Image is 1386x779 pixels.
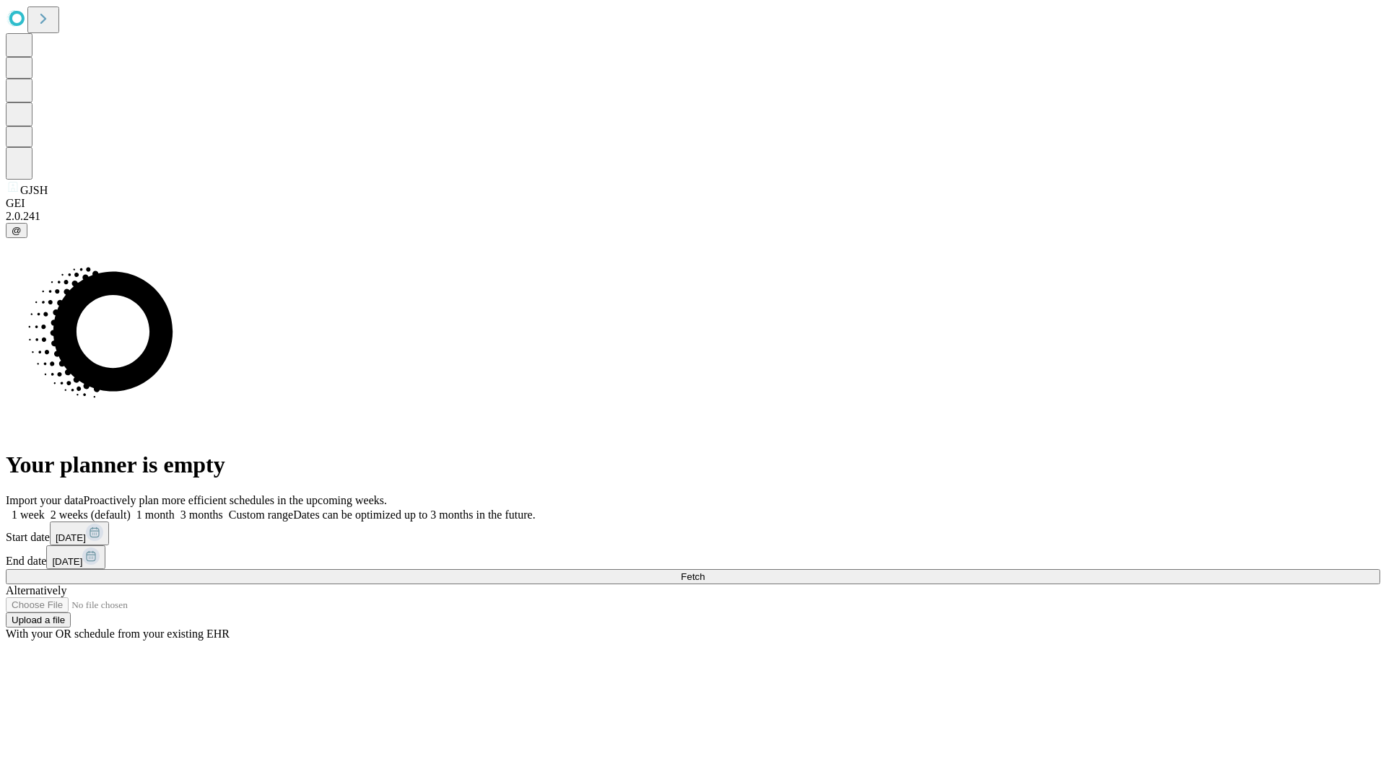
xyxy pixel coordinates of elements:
span: Dates can be optimized up to 3 months in the future. [293,509,535,521]
button: @ [6,223,27,238]
span: 1 month [136,509,175,521]
div: GEI [6,197,1380,210]
button: [DATE] [50,521,109,545]
span: [DATE] [52,556,82,567]
span: With your OR schedule from your existing EHR [6,628,230,640]
button: [DATE] [46,545,105,569]
span: Custom range [229,509,293,521]
span: 2 weeks (default) [51,509,131,521]
span: Alternatively [6,584,66,597]
div: End date [6,545,1380,569]
span: Fetch [681,571,705,582]
button: Fetch [6,569,1380,584]
span: 3 months [180,509,223,521]
div: 2.0.241 [6,210,1380,223]
div: Start date [6,521,1380,545]
span: GJSH [20,184,48,196]
button: Upload a file [6,612,71,628]
span: 1 week [12,509,45,521]
h1: Your planner is empty [6,452,1380,478]
span: Proactively plan more efficient schedules in the upcoming weeks. [84,494,387,506]
span: [DATE] [56,532,86,543]
span: @ [12,225,22,236]
span: Import your data [6,494,84,506]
